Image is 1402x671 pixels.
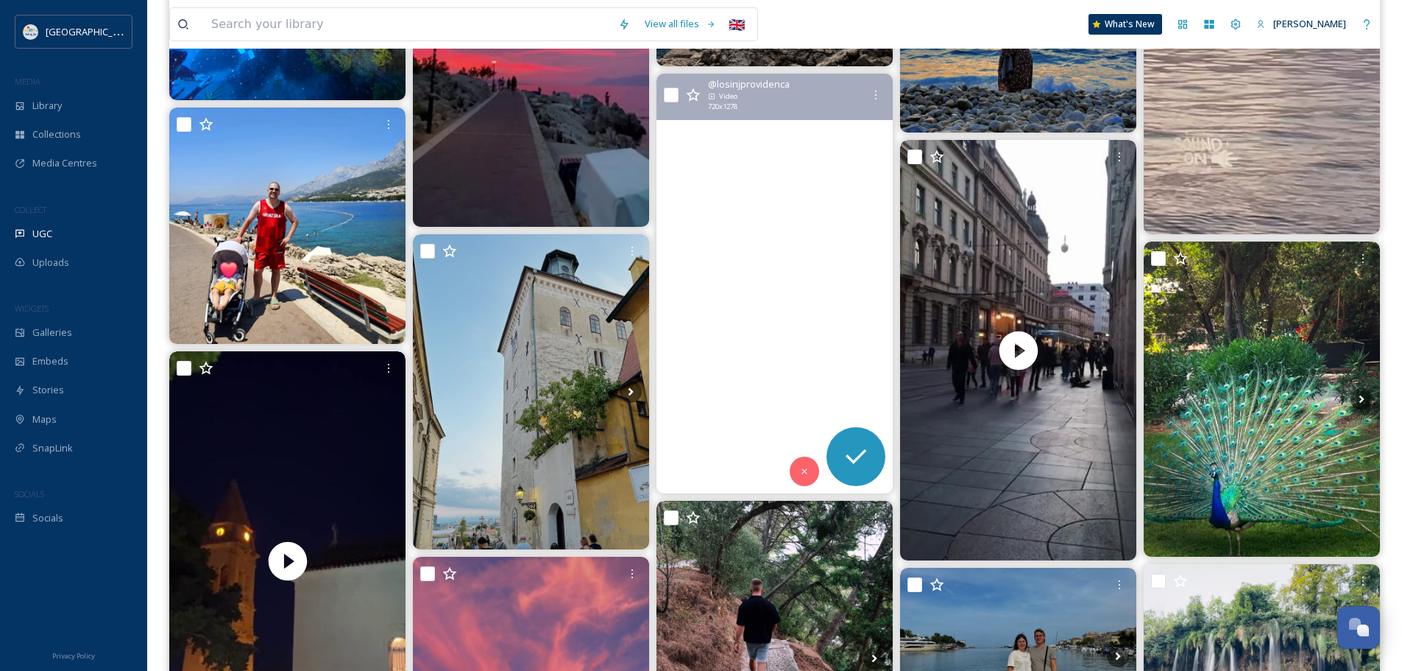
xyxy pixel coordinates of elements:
img: Croatia 🇭🇷🏀 #croatia #🇭🇷 #🏀 #eurobasket [169,108,406,344]
video: THE spot in Lošinj🌅 #croatiafulloflife #visitlosinj #croatiatravel #losinjprovidenca # [656,74,893,493]
span: Video [719,91,737,102]
img: HTZ_logo_EN.svg [24,24,38,39]
video: Her beloved city. #croatia #enchantingtime [900,140,1136,561]
a: Privacy Policy [52,646,95,664]
img: thumbnail [900,140,1136,561]
a: View all files [637,10,723,38]
span: UGC [32,227,52,241]
span: WIDGETS [15,303,49,314]
span: Embeds [32,354,68,368]
div: 🇬🇧 [723,11,750,38]
span: Media Centres [32,156,97,170]
span: [GEOGRAPHIC_DATA] [46,24,139,38]
span: 720 x 1278 [708,102,737,112]
button: Open Chat [1337,606,1380,649]
span: Socials [32,511,63,525]
img: Lorkum Island beauty, crowned by nature’s royalty 🏝👑🦚 . . . . . . . . . . . . . . #peacock #croat... [1144,242,1380,557]
span: MEDIA [15,76,40,87]
span: SOCIALS [15,488,44,499]
span: COLLECT [15,204,46,215]
span: Library [32,99,62,113]
span: Collections [32,127,81,141]
img: Spent an afternoon wandering around Zagreb’s Upper Town. Loved the cobblestone streets, colorful ... [413,234,649,549]
span: [PERSON_NAME] [1273,17,1346,30]
a: What's New [1088,14,1162,35]
span: Privacy Policy [52,651,95,661]
span: Galleries [32,326,72,340]
a: [PERSON_NAME] [1249,10,1353,38]
input: Search your library [204,8,611,41]
span: SnapLink [32,441,73,455]
span: Maps [32,412,57,426]
span: Stories [32,383,64,397]
span: Uploads [32,256,69,270]
span: @ losinjprovidenca [708,77,790,91]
